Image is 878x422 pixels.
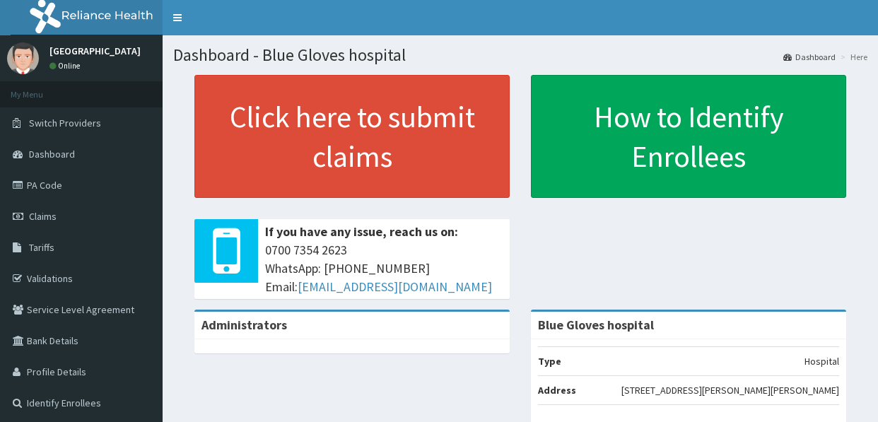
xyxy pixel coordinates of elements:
p: [GEOGRAPHIC_DATA] [49,46,141,56]
p: [STREET_ADDRESS][PERSON_NAME][PERSON_NAME] [621,383,839,397]
span: Switch Providers [29,117,101,129]
span: Tariffs [29,241,54,254]
h1: Dashboard - Blue Gloves hospital [173,46,867,64]
li: Here [837,51,867,63]
a: [EMAIL_ADDRESS][DOMAIN_NAME] [298,279,492,295]
a: Click here to submit claims [194,75,510,198]
span: 0700 7354 2623 WhatsApp: [PHONE_NUMBER] Email: [265,241,503,295]
a: Dashboard [783,51,836,63]
b: If you have any issue, reach us on: [265,223,458,240]
a: Online [49,61,83,71]
span: Claims [29,210,57,223]
b: Administrators [201,317,287,333]
b: Address [538,384,576,397]
b: Type [538,355,561,368]
img: User Image [7,42,39,74]
a: How to Identify Enrollees [531,75,846,198]
p: Hospital [804,354,839,368]
span: Dashboard [29,148,75,160]
strong: Blue Gloves hospital [538,317,654,333]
